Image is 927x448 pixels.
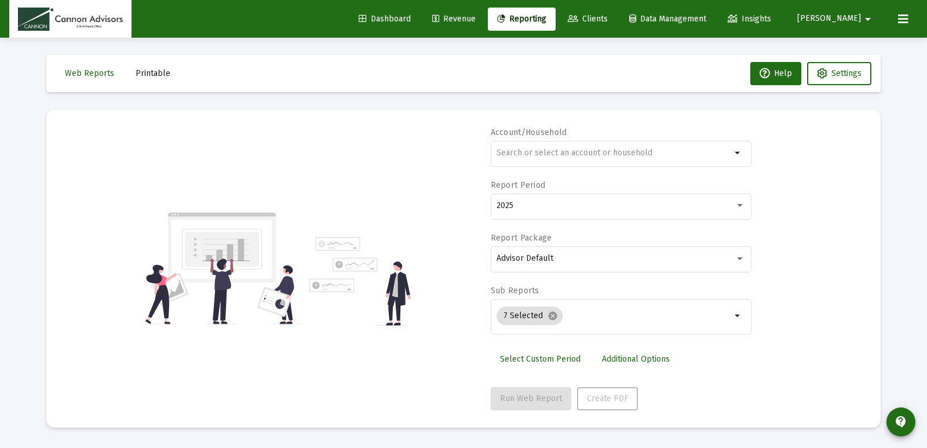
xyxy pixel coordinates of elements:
[126,62,180,85] button: Printable
[18,8,123,31] img: Dashboard
[488,8,556,31] a: Reporting
[500,354,581,364] span: Select Custom Period
[620,8,716,31] a: Data Management
[143,211,302,326] img: reporting
[65,68,114,78] span: Web Reports
[491,233,552,243] label: Report Package
[491,387,571,410] button: Run Web Report
[56,62,123,85] button: Web Reports
[731,146,745,160] mat-icon: arrow_drop_down
[629,14,706,24] span: Data Management
[760,68,792,78] span: Help
[497,253,553,263] span: Advisor Default
[349,8,420,31] a: Dashboard
[602,354,670,364] span: Additional Options
[491,180,546,190] label: Report Period
[359,14,411,24] span: Dashboard
[718,8,780,31] a: Insights
[831,68,862,78] span: Settings
[309,237,411,326] img: reporting-alt
[497,307,563,325] mat-chip: 7 Selected
[728,14,771,24] span: Insights
[136,68,170,78] span: Printable
[783,7,889,30] button: [PERSON_NAME]
[548,311,558,321] mat-icon: cancel
[807,62,871,85] button: Settings
[559,8,617,31] a: Clients
[750,62,801,85] button: Help
[587,394,628,403] span: Create PDF
[432,14,476,24] span: Revenue
[731,309,745,323] mat-icon: arrow_drop_down
[500,394,562,403] span: Run Web Report
[497,304,731,327] mat-chip-list: Selection
[497,148,731,158] input: Search or select an account or household
[577,387,638,410] button: Create PDF
[797,14,861,24] span: [PERSON_NAME]
[423,8,485,31] a: Revenue
[497,201,513,210] span: 2025
[861,8,875,31] mat-icon: arrow_drop_down
[491,286,539,296] label: Sub Reports
[497,14,546,24] span: Reporting
[568,14,608,24] span: Clients
[491,128,567,137] label: Account/Household
[894,415,908,429] mat-icon: contact_support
